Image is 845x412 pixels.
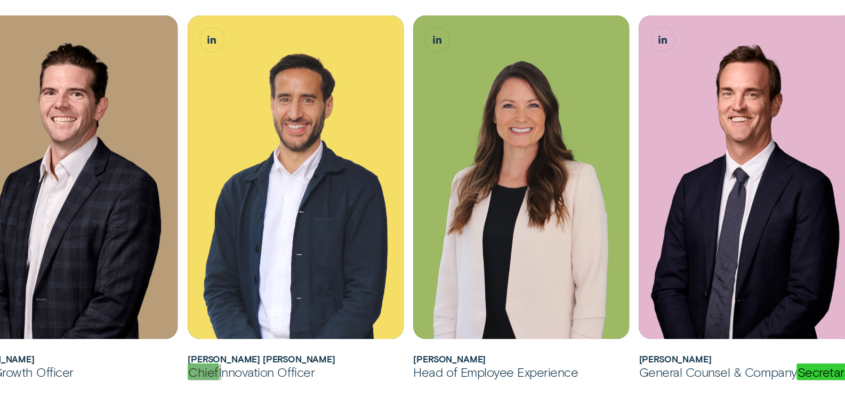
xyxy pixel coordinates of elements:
[413,354,629,364] h2: Kate Renner
[200,28,223,51] a: Álvaro Carpio Colón, Chief Innovation Officer LinkedIn button
[188,363,219,380] em: Chief
[188,364,404,380] div: Innovation Officer
[413,15,629,339] div: Kate Renner, Head of Employee Experience
[188,354,404,364] h2: Álvaro Carpio Colón
[413,364,629,380] div: Head of Employee Experience
[413,15,629,339] img: Kate Renner
[651,28,675,51] a: David King, General Counsel & Company Secretary LinkedIn button
[188,15,404,339] img: Álvaro Carpio Colón
[188,15,404,339] div: Álvaro Carpio Colón, Chief Innovation Officer
[426,28,449,51] a: Kate Renner, Head of Employee Experience LinkedIn button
